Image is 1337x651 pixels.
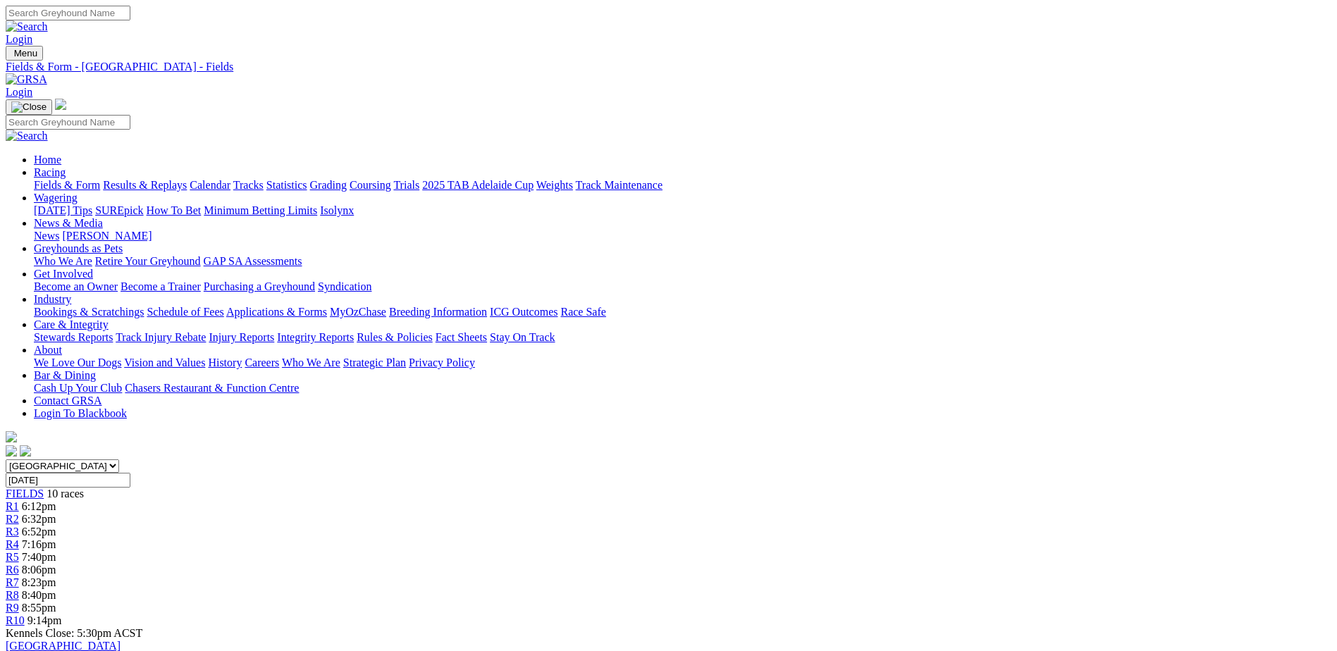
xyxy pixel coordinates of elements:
a: FIELDS [6,488,44,500]
a: R7 [6,576,19,588]
img: Close [11,101,47,113]
a: Contact GRSA [34,395,101,407]
a: 2025 TAB Adelaide Cup [422,179,534,191]
a: Track Maintenance [576,179,663,191]
div: News & Media [34,230,1331,242]
a: SUREpick [95,204,143,216]
div: Get Involved [34,280,1331,293]
a: Home [34,154,61,166]
a: Trials [393,179,419,191]
a: News & Media [34,217,103,229]
span: R6 [6,564,19,576]
span: 6:12pm [22,500,56,512]
span: 7:40pm [22,551,56,563]
a: Injury Reports [209,331,274,343]
a: Stewards Reports [34,331,113,343]
a: Careers [245,356,279,368]
a: Become an Owner [34,280,118,292]
a: Fact Sheets [436,331,487,343]
a: Vision and Values [124,356,205,368]
a: News [34,230,59,242]
a: History [208,356,242,368]
img: facebook.svg [6,445,17,457]
span: 8:40pm [22,589,56,601]
button: Toggle navigation [6,46,43,61]
span: 8:06pm [22,564,56,576]
a: Syndication [318,280,371,292]
span: Menu [14,48,37,58]
a: How To Bet [147,204,202,216]
input: Search [6,115,130,130]
a: We Love Our Dogs [34,356,121,368]
div: Care & Integrity [34,331,1331,344]
a: [DATE] Tips [34,204,92,216]
a: Isolynx [320,204,354,216]
a: Login To Blackbook [34,407,127,419]
a: Care & Integrity [34,318,109,330]
a: Schedule of Fees [147,306,223,318]
a: ICG Outcomes [490,306,557,318]
a: R2 [6,513,19,525]
span: R4 [6,538,19,550]
a: Rules & Policies [357,331,433,343]
div: About [34,356,1331,369]
input: Search [6,6,130,20]
span: 6:52pm [22,526,56,538]
img: Search [6,130,48,142]
span: 7:16pm [22,538,56,550]
a: Industry [34,293,71,305]
a: Tracks [233,179,264,191]
a: Privacy Policy [409,356,475,368]
a: R1 [6,500,19,512]
a: Cash Up Your Club [34,382,122,394]
a: Who We Are [282,356,340,368]
span: 8:55pm [22,602,56,614]
div: Greyhounds as Pets [34,255,1331,268]
a: Login [6,86,32,98]
input: Select date [6,473,130,488]
a: Login [6,33,32,45]
a: Calendar [190,179,230,191]
a: Weights [536,179,573,191]
div: Wagering [34,204,1331,217]
a: GAP SA Assessments [204,255,302,267]
a: Fields & Form - [GEOGRAPHIC_DATA] - Fields [6,61,1331,73]
a: Statistics [266,179,307,191]
a: R10 [6,614,25,626]
div: Industry [34,306,1331,318]
a: Bar & Dining [34,369,96,381]
a: R5 [6,551,19,563]
img: GRSA [6,73,47,86]
a: Racing [34,166,66,178]
a: Applications & Forms [226,306,327,318]
a: R3 [6,526,19,538]
a: [PERSON_NAME] [62,230,152,242]
img: Search [6,20,48,33]
a: Stay On Track [490,331,555,343]
a: Grading [310,179,347,191]
a: Chasers Restaurant & Function Centre [125,382,299,394]
a: Get Involved [34,268,93,280]
a: R8 [6,589,19,601]
a: Strategic Plan [343,356,406,368]
span: 9:14pm [27,614,62,626]
a: Retire Your Greyhound [95,255,201,267]
div: Racing [34,179,1331,192]
a: MyOzChase [330,306,386,318]
a: Fields & Form [34,179,100,191]
span: Kennels Close: 5:30pm ACST [6,627,142,639]
span: 8:23pm [22,576,56,588]
a: Wagering [34,192,78,204]
img: twitter.svg [20,445,31,457]
a: Minimum Betting Limits [204,204,317,216]
img: logo-grsa-white.png [6,431,17,442]
a: Become a Trainer [121,280,201,292]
